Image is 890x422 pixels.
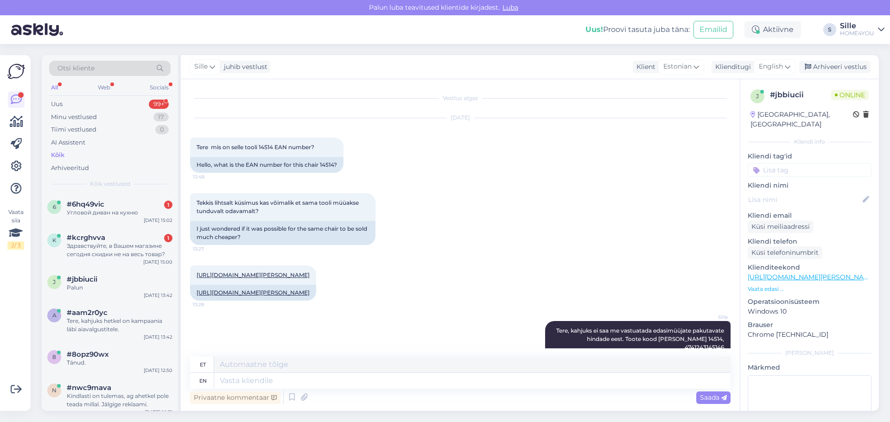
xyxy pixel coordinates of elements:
[67,200,104,208] span: #6hq49vic
[52,353,56,360] span: 8
[748,138,871,146] div: Kliendi info
[145,409,172,416] div: [DATE] 10:31
[748,320,871,330] p: Brauser
[190,391,280,404] div: Privaatne kommentaar
[67,242,172,258] div: Здравствуйте, в Вашем магазине сегодня скидки не на весь товар?
[748,211,871,220] p: Kliendi email
[500,3,521,12] span: Luba
[693,21,733,38] button: Emailid
[556,327,725,351] span: Tere, kahjuks ei saa me vastuatada edasimüüjate pakutavate hindade eest. Toote kood [PERSON_NAME]...
[197,271,310,278] a: [URL][DOMAIN_NAME][PERSON_NAME]
[7,241,24,250] div: 2 / 3
[67,384,111,392] span: #nwc9mava
[52,237,57,244] span: k
[67,283,172,292] div: Palun
[831,90,869,100] span: Online
[194,62,208,72] span: Sille
[756,93,759,100] span: j
[585,24,690,35] div: Proovi tasuta juba täna:
[748,181,871,190] p: Kliendi nimi
[220,62,267,72] div: juhib vestlust
[164,201,172,209] div: 1
[153,113,169,122] div: 17
[51,125,96,134] div: Tiimi vestlused
[193,173,228,180] span: 12:46
[51,138,85,147] div: AI Assistent
[770,89,831,101] div: # jbbiucii
[67,359,172,367] div: Tänud.
[799,61,871,73] div: Arhiveeri vestlus
[67,392,172,409] div: Kindlasti on tulemas, ag ahetkel pole teada millal. Jälgige reklaami.
[748,273,876,281] a: [URL][DOMAIN_NAME][PERSON_NAME]
[7,63,25,80] img: Askly Logo
[197,199,360,214] span: Tekkis lihtsalt küsimus kas võimalik et sama tooli müüakse tunduvalt odavamalt?
[197,144,314,151] span: Tere mis on selle tooli 14514 EAN number?
[840,30,874,37] div: HOME4YOU
[96,82,112,94] div: Web
[190,221,375,245] div: I just wondered if it was possible for the same chair to be sold much cheaper?
[190,157,343,173] div: Hello, what is the EAN number for this chair 14514?
[149,100,169,109] div: 99+
[67,208,172,217] div: Угловой диван на кухню
[633,62,655,72] div: Klient
[53,203,56,210] span: 6
[148,82,171,94] div: Socials
[748,363,871,372] p: Märkmed
[199,373,207,389] div: en
[193,301,228,308] span: 13:28
[748,297,871,307] p: Operatsioonisüsteem
[193,246,228,252] span: 13:27
[748,285,871,293] p: Vaata edasi ...
[52,312,57,319] span: a
[164,234,172,242] div: 1
[57,63,95,73] span: Otsi kliente
[748,349,871,357] div: [PERSON_NAME]
[190,113,731,122] div: [DATE]
[197,289,310,296] a: [URL][DOMAIN_NAME][PERSON_NAME]
[144,334,172,340] div: [DATE] 13:42
[748,151,871,161] p: Kliendi tag'id
[155,125,169,134] div: 0
[51,100,63,109] div: Uus
[700,393,727,402] span: Saada
[200,357,206,372] div: et
[748,307,871,316] p: Windows 10
[748,163,871,177] input: Lisa tag
[67,275,97,283] span: #jbbiucii
[744,21,801,38] div: Aktiivne
[52,387,57,394] span: n
[712,62,751,72] div: Klienditugi
[840,22,874,30] div: Sille
[840,22,884,37] a: SilleHOME4YOU
[67,350,109,359] span: #8opz90wx
[7,208,24,250] div: Vaata siia
[144,367,172,374] div: [DATE] 12:50
[51,164,89,173] div: Arhiveeritud
[51,113,97,122] div: Minu vestlused
[143,258,172,265] div: [DATE] 15:00
[144,217,172,224] div: [DATE] 15:02
[748,195,861,205] input: Lisa nimi
[144,292,172,299] div: [DATE] 13:42
[748,220,814,233] div: Küsi meiliaadressi
[67,309,108,317] span: #aam2r0yc
[748,246,822,259] div: Küsi telefoninumbrit
[67,233,105,242] span: #kcrghvva
[759,62,783,72] span: English
[49,82,60,94] div: All
[823,23,836,36] div: S
[748,263,871,272] p: Klienditeekond
[51,151,64,160] div: Kõik
[748,330,871,340] p: Chrome [TECHNICAL_ID]
[190,94,731,102] div: Vestlus algas
[748,237,871,246] p: Kliendi telefon
[585,25,603,34] b: Uus!
[750,110,853,129] div: [GEOGRAPHIC_DATA], [GEOGRAPHIC_DATA]
[67,317,172,334] div: Tere, kahjuks hetkel on kampaania läbi aiavalgustitele.
[663,62,692,72] span: Estonian
[53,278,56,285] span: j
[90,180,130,188] span: Kõik vestlused
[693,314,728,321] span: Sille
